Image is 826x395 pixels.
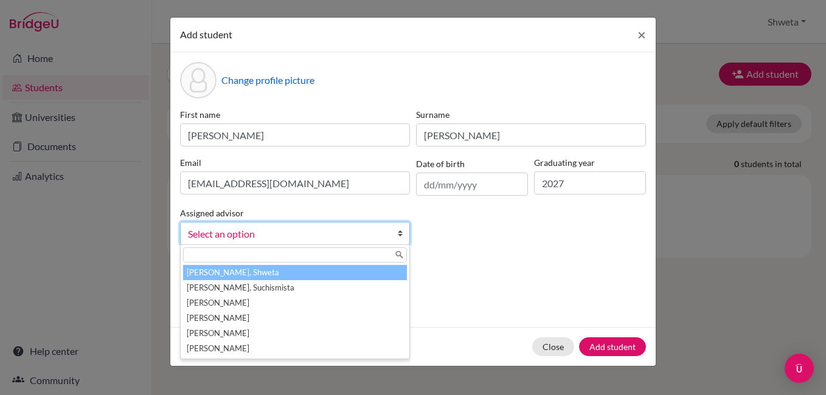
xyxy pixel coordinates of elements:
input: dd/mm/yyyy [416,173,528,196]
label: Email [180,156,410,169]
li: [PERSON_NAME], Suchismista [183,280,407,295]
button: Close [532,337,574,356]
li: [PERSON_NAME] [183,341,407,356]
button: Close [628,18,656,52]
li: [PERSON_NAME] [183,326,407,341]
button: Add student [579,337,646,356]
label: First name [180,108,410,121]
li: [PERSON_NAME] [183,295,407,311]
span: Add student [180,29,232,40]
span: × [637,26,646,43]
div: Open Intercom Messenger [785,354,814,383]
label: Assigned advisor [180,207,244,219]
p: Parents [180,264,646,279]
div: Profile picture [180,62,217,98]
span: Select an option [188,226,386,242]
label: Surname [416,108,646,121]
label: Date of birth [416,157,465,170]
li: [PERSON_NAME], Shweta [183,265,407,280]
label: Graduating year [534,156,646,169]
li: [PERSON_NAME] [183,311,407,326]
